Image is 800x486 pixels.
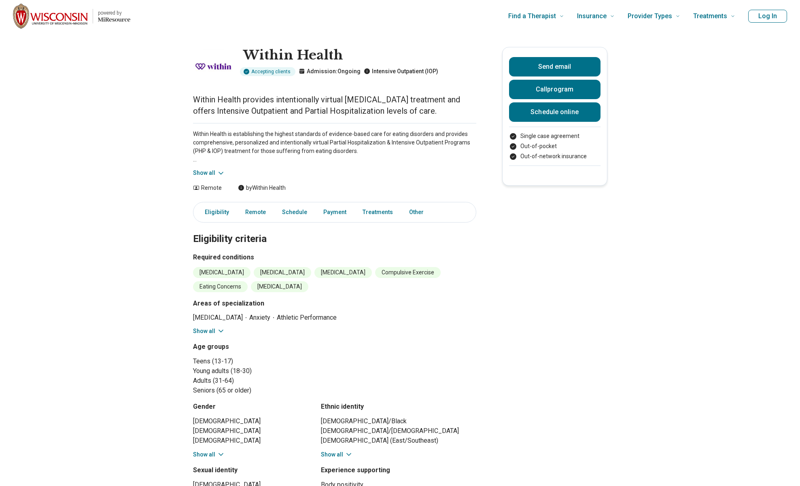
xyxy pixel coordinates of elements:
p: Admission: Ongoing [299,67,361,76]
button: Show all [321,450,353,459]
button: Send email [509,57,601,76]
button: Show all [193,450,225,459]
li: Eating Concerns [193,281,248,292]
p: Within Health is establishing the highest standards of evidence-based care for eating disorders a... [193,130,476,164]
li: Anxiety [249,313,277,322]
button: Show all [193,327,225,335]
div: Remote [193,184,222,192]
h3: Required conditions [193,253,476,262]
h1: Within Health [243,47,438,64]
li: [MEDICAL_DATA] [314,267,372,278]
button: Callprogram [509,80,601,99]
li: Teens (13-17) [193,357,476,366]
li: [DEMOGRAPHIC_DATA]/[DEMOGRAPHIC_DATA] [321,426,476,436]
button: Show all [193,169,225,177]
span: Insurance [577,11,607,22]
a: Schedule online [509,102,601,122]
span: Provider Types [628,11,672,22]
h3: Gender [193,402,306,412]
li: Out-of-network insurance [509,152,601,161]
li: [DEMOGRAPHIC_DATA] [193,416,306,426]
div: Accepting clients [240,67,295,76]
li: Seniors (65 or older) [193,386,476,395]
p: Within Health provides intentionally virtual [MEDICAL_DATA] treatment and offers Intensive Outpat... [193,94,476,117]
span: Treatments [693,11,727,22]
a: Payment [318,204,351,221]
a: Eligibility [195,204,234,221]
a: Other [404,204,433,221]
li: [DEMOGRAPHIC_DATA] [193,426,306,436]
li: [MEDICAL_DATA] [254,267,311,278]
a: Schedule [277,204,312,221]
li: Athletic Performance [277,313,337,322]
li: Young adults (18-30) [193,366,476,376]
li: Out-of-pocket [509,142,601,151]
li: [MEDICAL_DATA] [193,313,249,322]
li: [MEDICAL_DATA] [251,281,308,292]
a: Remote [240,204,271,221]
h3: Areas of specialization [193,299,476,308]
p: powered by [98,10,130,16]
p: Intensive Outpatient (IOP) [364,67,438,76]
button: Log In [748,10,787,23]
li: [DEMOGRAPHIC_DATA] [193,436,306,446]
ul: Payment options [509,132,601,161]
h3: Experience supporting [321,465,476,475]
h2: Eligibility criteria [193,213,476,246]
h3: Ethnic identity [321,402,476,412]
li: Single case agreement [509,132,601,140]
li: Compulsive Exercise [375,267,441,278]
li: [DEMOGRAPHIC_DATA]/Black [321,416,476,426]
span: Find a Therapist [508,11,556,22]
a: Home page [13,3,130,29]
li: Adults (31-64) [193,376,476,386]
div: by Within Health [238,184,286,192]
h3: Age groups [193,342,476,352]
li: [DEMOGRAPHIC_DATA] (East/Southeast) [321,436,476,446]
h3: Sexual identity [193,465,306,475]
a: Treatments [358,204,398,221]
li: [MEDICAL_DATA] [193,267,250,278]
